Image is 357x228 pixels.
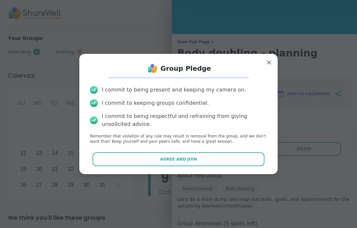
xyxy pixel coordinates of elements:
[146,62,159,75] img: ShareWell Logo
[160,156,197,162] span: Agree and Join
[93,152,265,166] button: Agree and Join
[102,99,209,107] div: I commit to keeping groups confidential.
[102,112,267,128] div: I commit to being respectful and refraining from giving unsolicited advice.
[90,133,267,145] p: Remember that violation of any rule may result in removal from the group, and we don’t want that!...
[161,64,211,73] h1: Group Pledge
[102,86,246,94] div: I commit to being present and keeping my camera on.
